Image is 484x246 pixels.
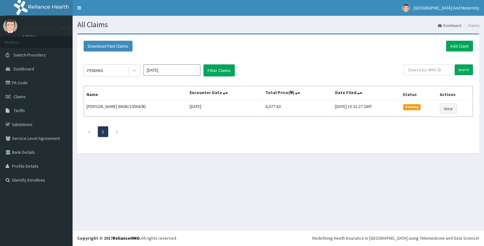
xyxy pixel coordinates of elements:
[84,41,133,51] button: Download Paid Claims
[400,86,437,101] th: Status
[14,66,34,72] span: Dashboard
[403,104,421,110] span: Pending
[187,100,263,117] td: [DATE]
[438,23,461,28] a: Dashboard
[87,67,103,74] div: PENDING
[414,5,479,11] span: [GEOGRAPHIC_DATA] And Maternity
[204,64,235,76] button: Filter Claims
[113,235,140,241] a: RelianceHMO
[77,235,141,241] strong: Copyright © 2017 .
[312,235,479,241] div: Redefining Heath Insurance in [GEOGRAPHIC_DATA] using Telemedicine and Data Science!
[455,64,473,75] input: Search
[333,100,400,117] td: [DATE] 15:31:27 GMT
[263,100,333,117] td: 4,077.63
[88,129,91,135] a: Previous page
[333,86,400,101] th: Date Filed
[144,64,200,76] input: Select Month and Year
[84,100,187,117] td: [PERSON_NAME] (MGB/10004/B)
[404,64,453,75] input: Search by HMO ID
[22,34,37,39] a: Online
[437,86,473,101] th: Actions
[14,94,26,99] span: Claims
[115,129,118,135] a: Next page
[440,103,457,114] a: View
[73,230,484,246] footer: All rights reserved.
[77,21,479,29] h1: All Claims
[446,41,473,51] a: Add Claim
[84,86,187,101] th: Name
[14,108,25,113] span: Tariffs
[402,4,410,12] img: User Image
[263,86,333,101] th: Total Price(₦)
[462,23,479,28] li: Claims
[22,26,110,31] p: [GEOGRAPHIC_DATA] And Maternity
[187,86,263,101] th: Encounter Date
[3,19,17,33] img: User Image
[14,52,46,58] span: Switch Providers
[102,129,104,135] a: Page 1 is your current page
